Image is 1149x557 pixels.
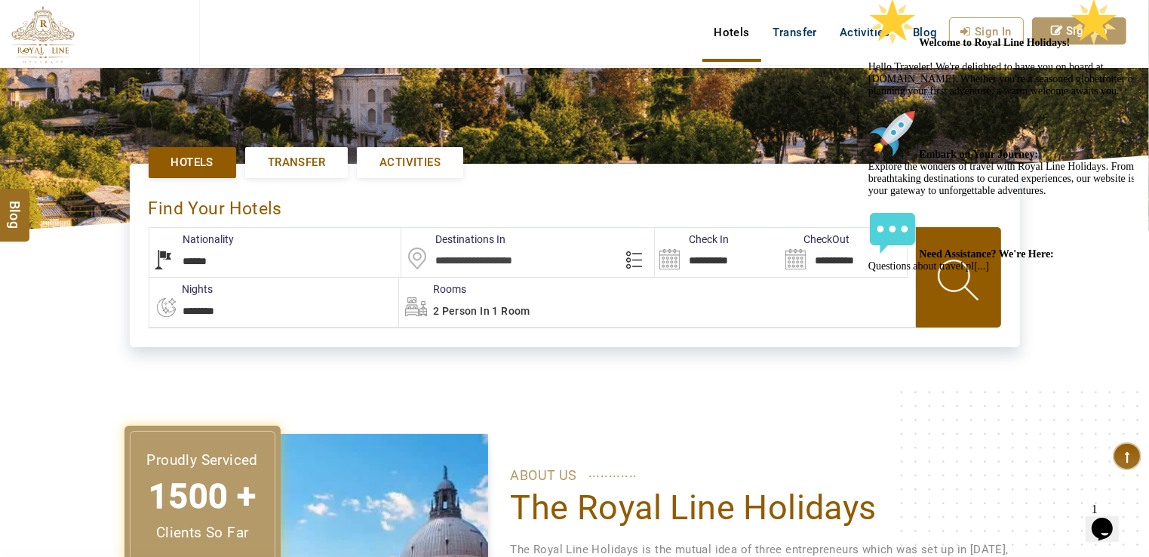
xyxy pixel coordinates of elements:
[57,257,192,268] strong: Need Assistance? We're Here:
[268,155,325,171] span: Transfer
[57,45,257,57] strong: Welcome to Royal Line Holidays!
[171,155,214,171] span: Hotels
[702,17,760,48] a: Hotels
[6,217,54,266] img: :speech_balloon:
[588,461,637,484] span: ............
[511,464,1016,487] p: ABOUT US
[149,147,236,178] a: Hotels
[6,6,278,281] div: 🌟 Welcome to Royal Line Holidays!🌟Hello Traveler! We're delighted to have you on board at [DOMAIN...
[379,155,441,171] span: Activities
[655,228,781,277] input: Search
[655,232,729,247] label: Check In
[149,282,214,297] label: nights
[761,17,828,48] a: Transfer
[1086,497,1134,542] iframe: chat widget
[828,17,902,48] a: Activities
[399,282,466,297] label: Rooms
[781,228,907,277] input: Search
[401,232,505,247] label: Destinations In
[57,157,177,168] strong: Embark on Your Journey:
[149,183,1001,227] div: Find Your Hotels
[207,6,256,54] img: :star2:
[781,232,849,247] label: CheckOut
[511,487,1016,529] h1: The Royal Line Holidays
[6,118,54,166] img: :rocket:
[357,147,463,178] a: Activities
[5,200,25,213] span: Blog
[149,232,235,247] label: Nationality
[6,6,54,54] img: :star2:
[11,6,75,63] img: The Royal Line Holidays
[245,147,348,178] a: Transfer
[433,305,530,317] span: 2 Person in 1 Room
[6,45,275,280] span: Hello Traveler! We're delighted to have you on board at [DOMAIN_NAME]. Whether you're a seasoned ...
